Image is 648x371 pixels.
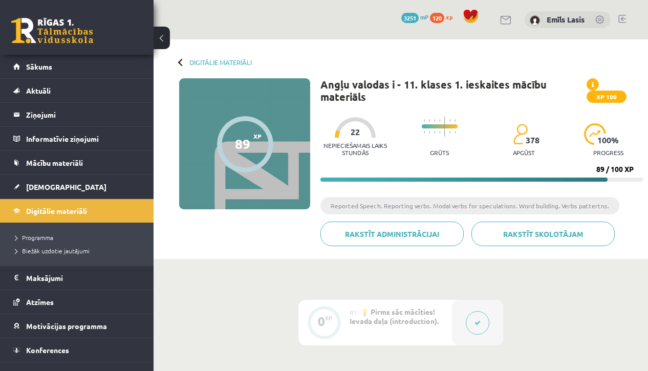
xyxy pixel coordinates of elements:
span: mP [420,13,428,21]
span: Atzīmes [26,297,54,307]
a: Mācību materiāli [13,151,141,174]
a: 120 xp [430,13,458,21]
img: icon-short-line-57e1e144782c952c97e751825c79c345078a6d821885a25fce030b3d8c18986b.svg [449,131,450,134]
div: 89 [235,136,250,151]
a: Digitālie materiāli [189,58,252,66]
span: XP [253,133,262,140]
legend: Informatīvie ziņojumi [26,127,141,150]
a: Emīls Lasis [547,14,585,25]
a: Rakstīt administrācijai [320,222,464,246]
a: Rakstīt skolotājam [471,222,615,246]
a: Rīgas 1. Tālmācības vidusskola [11,18,93,43]
a: 3251 mP [401,13,428,21]
span: 378 [526,136,539,145]
img: students-c634bb4e5e11cddfef0936a35e636f08e4e9abd3cc4e673bd6f9a4125e45ecb1.svg [513,123,528,145]
img: icon-short-line-57e1e144782c952c97e751825c79c345078a6d821885a25fce030b3d8c18986b.svg [424,119,425,122]
span: Digitālie materiāli [26,206,87,215]
img: icon-short-line-57e1e144782c952c97e751825c79c345078a6d821885a25fce030b3d8c18986b.svg [429,119,430,122]
a: Maksājumi [13,266,141,290]
span: Biežāk uzdotie jautājumi [15,247,90,255]
li: Reported Speech. Reporting verbs. Modal verbs for speculations. Word building. Verbs pattertns. [320,197,619,214]
a: Motivācijas programma [13,314,141,338]
div: XP [325,315,332,321]
legend: Ziņojumi [26,103,141,126]
p: progress [593,149,623,156]
p: Grūts [430,149,449,156]
img: icon-short-line-57e1e144782c952c97e751825c79c345078a6d821885a25fce030b3d8c18986b.svg [455,119,456,122]
img: icon-short-line-57e1e144782c952c97e751825c79c345078a6d821885a25fce030b3d8c18986b.svg [439,119,440,122]
img: icon-short-line-57e1e144782c952c97e751825c79c345078a6d821885a25fce030b3d8c18986b.svg [429,131,430,134]
legend: Maksājumi [26,266,141,290]
img: icon-short-line-57e1e144782c952c97e751825c79c345078a6d821885a25fce030b3d8c18986b.svg [449,119,450,122]
span: 💡 Pirms sāc mācīties! Ievada daļa (introduction). [350,307,439,325]
a: Atzīmes [13,290,141,314]
span: Mācību materiāli [26,158,83,167]
span: XP 100 [587,91,627,103]
img: icon-progress-161ccf0a02000e728c5f80fcf4c31c7af3da0e1684b2b1d7c360e028c24a22f1.svg [584,123,606,145]
div: 0 [318,317,325,326]
p: apgūst [513,149,535,156]
span: Sākums [26,62,52,71]
a: Ziņojumi [13,103,141,126]
a: Digitālie materiāli [13,199,141,223]
img: icon-long-line-d9ea69661e0d244f92f715978eff75569469978d946b2353a9bb055b3ed8787d.svg [444,117,445,137]
span: Motivācijas programma [26,321,107,331]
a: [DEMOGRAPHIC_DATA] [13,175,141,199]
span: 22 [351,127,360,137]
span: Konferences [26,345,69,355]
span: 120 [430,13,444,23]
img: icon-short-line-57e1e144782c952c97e751825c79c345078a6d821885a25fce030b3d8c18986b.svg [434,131,435,134]
h1: Angļu valodas i - 11. klases 1. ieskaites mācību materiāls [320,78,587,103]
span: 3251 [401,13,419,23]
img: icon-short-line-57e1e144782c952c97e751825c79c345078a6d821885a25fce030b3d8c18986b.svg [424,131,425,134]
span: Aktuāli [26,86,51,95]
a: Informatīvie ziņojumi [13,127,141,150]
span: #1 [350,308,357,316]
span: xp [446,13,452,21]
a: Biežāk uzdotie jautājumi [15,246,143,255]
span: Programma [15,233,53,242]
span: 100 % [597,136,619,145]
img: Emīls Lasis [530,15,540,26]
img: icon-short-line-57e1e144782c952c97e751825c79c345078a6d821885a25fce030b3d8c18986b.svg [439,131,440,134]
a: Konferences [13,338,141,362]
p: Nepieciešamais laiks stundās [320,142,390,156]
img: icon-short-line-57e1e144782c952c97e751825c79c345078a6d821885a25fce030b3d8c18986b.svg [434,119,435,122]
a: Aktuāli [13,79,141,102]
span: [DEMOGRAPHIC_DATA] [26,182,106,191]
a: Programma [15,233,143,242]
a: Sākums [13,55,141,78]
img: icon-short-line-57e1e144782c952c97e751825c79c345078a6d821885a25fce030b3d8c18986b.svg [455,131,456,134]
